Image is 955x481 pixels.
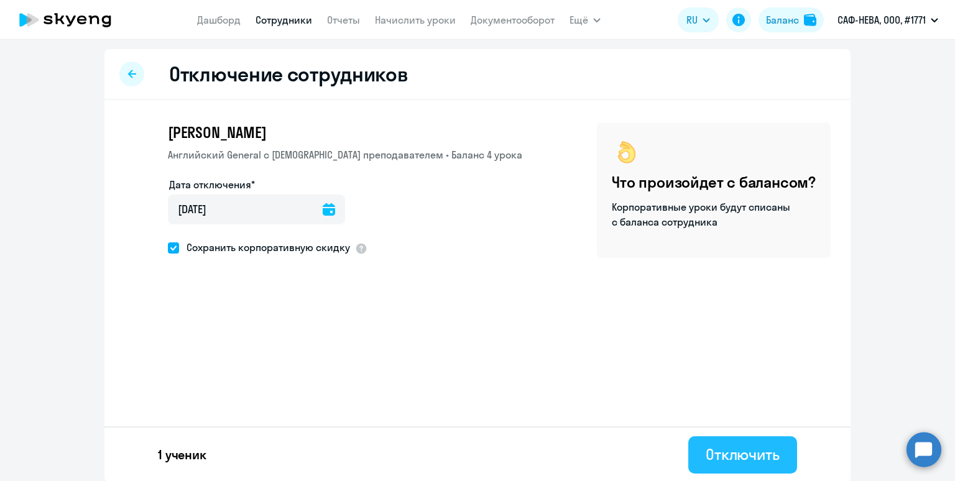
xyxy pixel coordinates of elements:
span: Ещё [570,12,588,27]
a: Начислить уроки [375,14,456,26]
input: дд.мм.гггг [168,195,345,224]
img: balance [804,14,816,26]
h4: Что произойдет с балансом? [612,172,816,192]
label: Дата отключения* [169,177,255,192]
p: Английский General с [DEMOGRAPHIC_DATA] преподавателем • Баланс 4 урока [168,147,522,162]
p: 1 ученик [158,446,206,464]
span: RU [686,12,698,27]
a: Сотрудники [256,14,312,26]
p: САФ-НЕВА, ООО, #1771 [837,12,926,27]
div: Баланс [766,12,799,27]
p: Корпоративные уроки будут списаны с баланса сотрудника [612,199,792,229]
a: Отчеты [327,14,360,26]
a: Документооборот [471,14,555,26]
button: САФ-НЕВА, ООО, #1771 [831,5,944,35]
button: Ещё [570,7,601,32]
span: [PERSON_NAME] [168,122,266,142]
img: ok [612,137,642,167]
h2: Отключение сотрудников [169,62,408,86]
button: Отключить [688,436,797,474]
button: Балансbalance [759,7,824,32]
div: Отключить [706,444,780,464]
button: RU [678,7,719,32]
a: Дашборд [197,14,241,26]
span: Сохранить корпоративную скидку [179,240,350,255]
